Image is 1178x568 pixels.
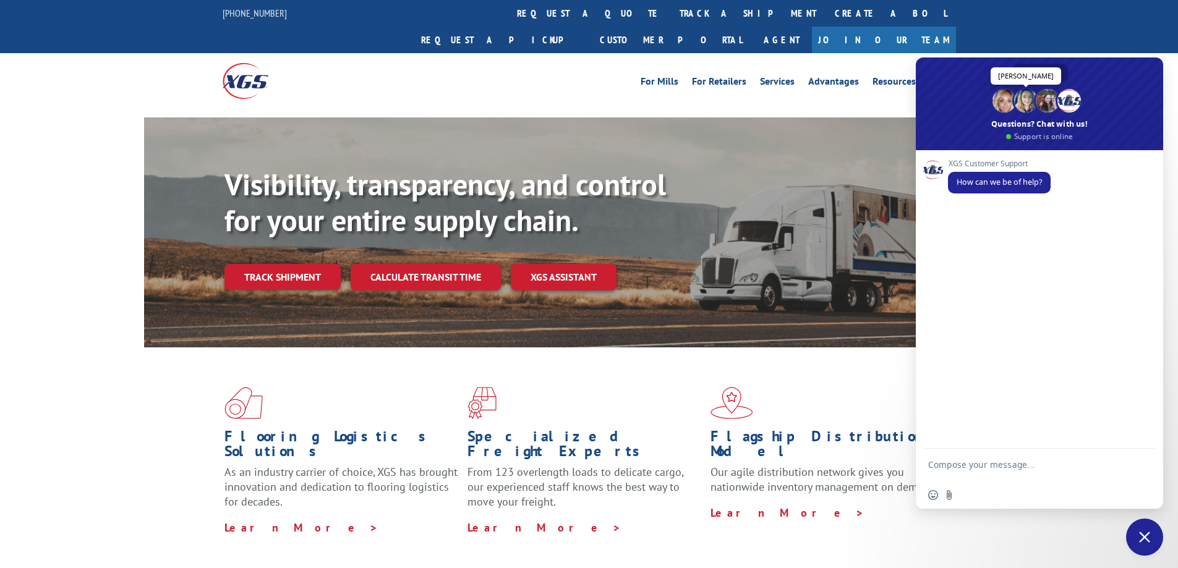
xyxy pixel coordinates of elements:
a: Advantages [808,77,859,90]
span: How can we be of help? [957,177,1042,187]
h1: Flooring Logistics Solutions [224,429,458,465]
img: xgs-icon-focused-on-flooring-red [467,387,497,419]
a: For Retailers [692,77,746,90]
a: Services [760,77,795,90]
a: Learn More > [711,506,864,520]
img: xgs-icon-total-supply-chain-intelligence-red [224,387,263,419]
a: Agent [751,27,812,53]
a: Learn More > [224,520,378,535]
a: For Mills [641,77,678,90]
a: Join Our Team [812,27,956,53]
span: Insert an emoji [928,490,938,500]
p: From 123 overlength loads to delicate cargo, our experienced staff knows the best way to move you... [467,465,701,520]
a: Customer Portal [591,27,751,53]
textarea: Compose your message... [928,459,1124,481]
b: Visibility, transparency, and control for your entire supply chain. [224,165,666,239]
span: XGS Customer Support [948,159,1051,168]
a: [PHONE_NUMBER] [223,7,287,19]
a: Request a pickup [412,27,591,53]
img: xgs-icon-flagship-distribution-model-red [711,387,753,419]
span: Send a file [944,490,954,500]
h1: Specialized Freight Experts [467,429,701,465]
h1: Flagship Distribution Model [711,429,944,465]
div: Close chat [1126,519,1163,556]
span: Chat [1038,64,1056,82]
a: Resources [873,77,916,90]
span: Our agile distribution network gives you nationwide inventory management on demand. [711,465,938,494]
span: As an industry carrier of choice, XGS has brought innovation and dedication to flooring logistics... [224,465,458,509]
a: Calculate transit time [351,264,501,290]
div: Chat [1012,64,1068,82]
a: XGS ASSISTANT [511,264,617,290]
a: Track shipment [224,264,341,290]
a: Learn More > [467,520,621,535]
